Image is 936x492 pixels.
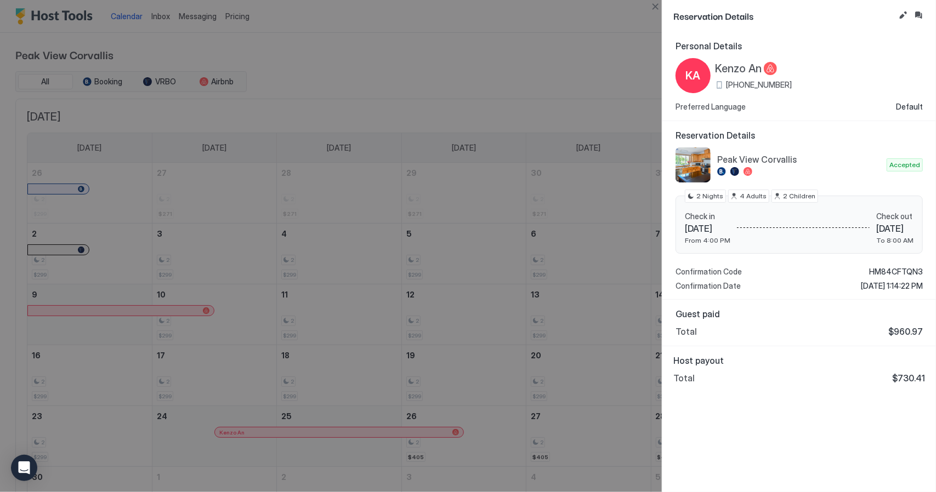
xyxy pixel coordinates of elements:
[783,191,815,201] span: 2 Children
[726,80,792,90] span: [PHONE_NUMBER]
[676,102,746,112] span: Preferred Language
[676,147,711,182] div: listing image
[740,191,767,201] span: 4 Adults
[876,211,914,221] span: Check out
[912,9,925,22] button: Inbox
[676,281,741,291] span: Confirmation Date
[876,223,914,234] span: [DATE]
[673,9,894,22] span: Reservation Details
[876,236,914,244] span: To 8:00 AM
[696,191,723,201] span: 2 Nights
[673,373,695,384] span: Total
[673,355,925,366] span: Host payout
[685,211,730,221] span: Check in
[676,308,923,319] span: Guest paid
[717,154,882,165] span: Peak View Corvallis
[888,326,923,337] span: $960.97
[676,267,742,277] span: Confirmation Code
[686,67,701,84] span: KA
[897,9,910,22] button: Edit reservation
[11,455,37,481] div: Open Intercom Messenger
[676,326,697,337] span: Total
[889,160,920,170] span: Accepted
[869,267,923,277] span: HM84CFTQN3
[892,373,925,384] span: $730.41
[896,102,923,112] span: Default
[685,223,730,234] span: [DATE]
[685,236,730,244] span: From 4:00 PM
[715,62,762,76] span: Kenzo An
[861,281,923,291] span: [DATE] 1:14:22 PM
[676,41,923,52] span: Personal Details
[676,130,923,141] span: Reservation Details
